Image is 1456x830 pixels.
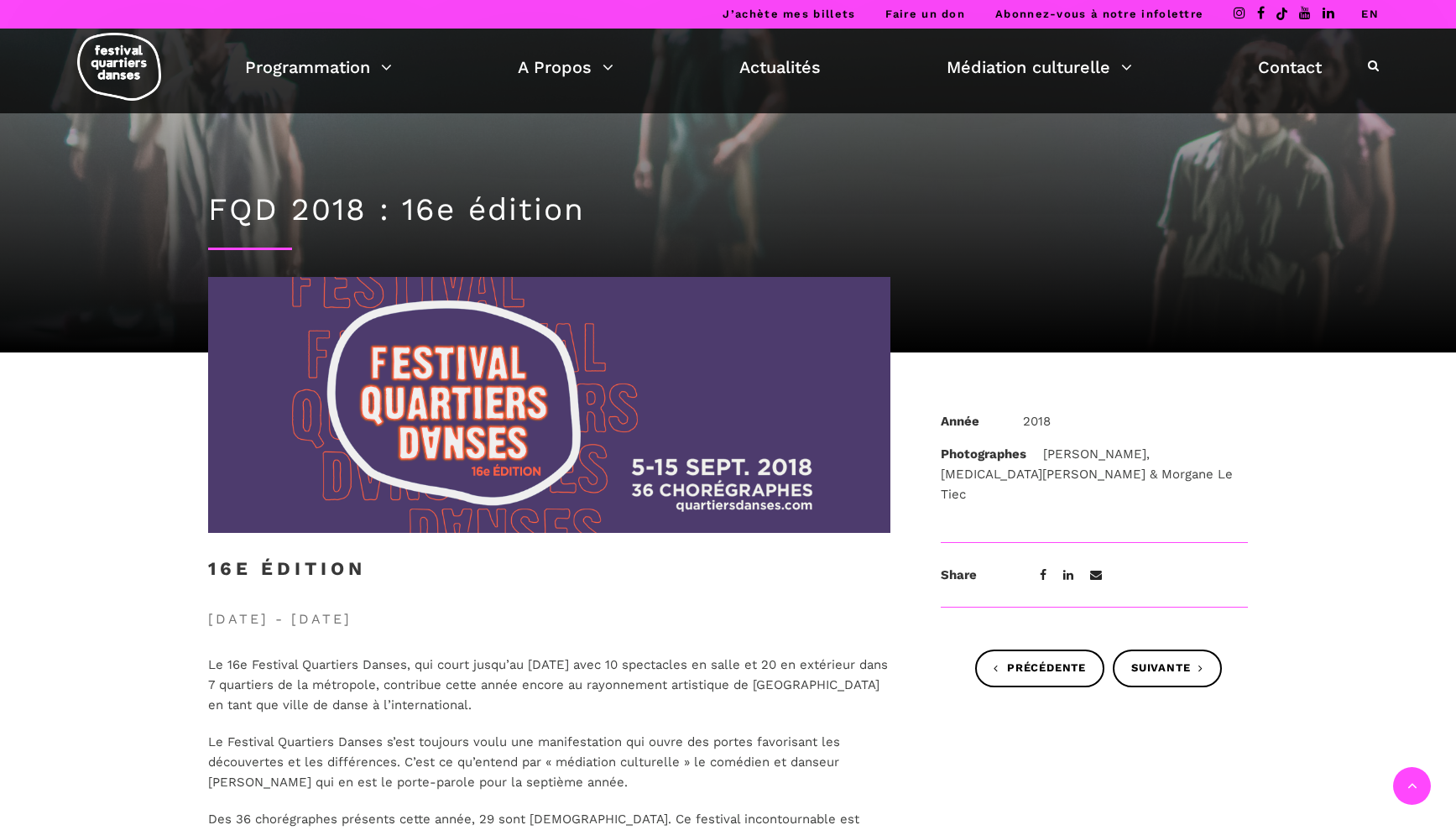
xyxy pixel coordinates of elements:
[208,657,888,713] span: Le 16e Festival Quartiers Danses, qui court jusqu’au [DATE] avec 10 spectacles en salle et 20 en ...
[947,53,1132,81] a: Médiation culturelle
[723,8,855,20] a: J’achète mes billets
[208,734,840,790] span: Le Festival Quartiers Danses s’est toujours voulu une manifestation qui ouvre des portes favorisa...
[975,650,1104,687] a: PRÉCÉDENTE
[941,444,1026,464] span: Photographes
[208,558,366,600] h4: 16e édition
[518,53,613,81] a: A Propos
[1113,650,1222,687] a: SUIVANTE
[1361,8,1379,20] a: EN
[208,608,890,630] span: [DATE] - [DATE]
[208,191,1249,228] h1: FQD 2018 : 16e édition
[941,446,1233,502] span: [PERSON_NAME], [MEDICAL_DATA][PERSON_NAME] & Morgane Le Tiec
[77,33,161,101] img: logo-fqd-med
[1258,53,1322,81] a: Contact
[1131,660,1203,677] span: SUIVANTE
[1023,414,1051,429] span: 2018
[739,53,821,81] a: Actualités
[941,411,1006,431] span: Année
[941,565,1006,585] span: Share
[885,8,965,20] a: Faire un don
[994,660,1086,677] span: PRÉCÉDENTE
[245,53,392,81] a: Programmation
[995,8,1203,20] a: Abonnez-vous à notre infolettre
